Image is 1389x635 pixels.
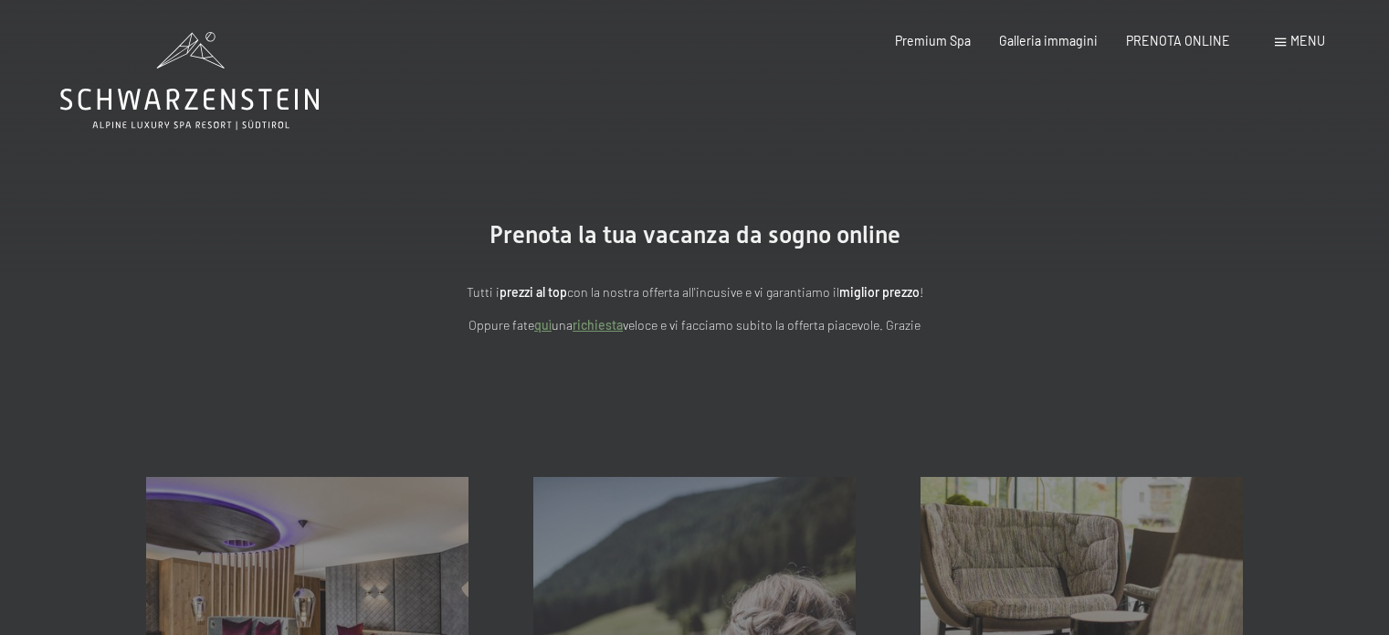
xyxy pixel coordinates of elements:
p: Oppure fate una veloce e vi facciamo subito la offerta piacevole. Grazie [293,315,1097,336]
a: Galleria immagini [999,33,1098,48]
span: Menu [1290,33,1325,48]
span: Prenota la tua vacanza da sogno online [489,221,900,249]
p: Tutti i con la nostra offerta all'incusive e vi garantiamo il ! [293,282,1097,303]
a: PRENOTA ONLINE [1126,33,1230,48]
strong: prezzi al top [500,284,567,300]
a: richiesta [573,317,623,333]
strong: miglior prezzo [839,284,920,300]
a: Premium Spa [895,33,971,48]
a: quì [534,317,552,333]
